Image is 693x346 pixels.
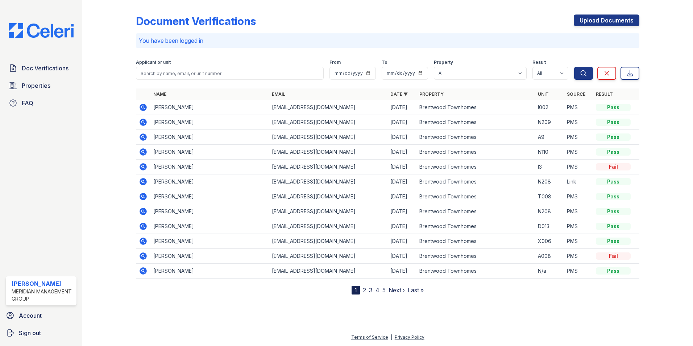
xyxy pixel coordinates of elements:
[416,234,535,249] td: Brentwood Townhomes
[269,204,387,219] td: [EMAIL_ADDRESS][DOMAIN_NAME]
[387,160,416,174] td: [DATE]
[596,104,631,111] div: Pass
[12,279,74,288] div: [PERSON_NAME]
[416,174,535,189] td: Brentwood Townhomes
[535,145,564,160] td: N110
[269,130,387,145] td: [EMAIL_ADDRESS][DOMAIN_NAME]
[272,91,285,97] a: Email
[363,287,366,294] a: 2
[564,145,593,160] td: PMS
[382,59,387,65] label: To
[535,160,564,174] td: I3
[434,59,453,65] label: Property
[564,264,593,279] td: PMS
[596,119,631,126] div: Pass
[22,99,33,107] span: FAQ
[269,234,387,249] td: [EMAIL_ADDRESS][DOMAIN_NAME]
[12,288,74,302] div: Meridian Management Group
[564,204,593,219] td: PMS
[535,174,564,189] td: N208
[391,334,392,340] div: |
[387,189,416,204] td: [DATE]
[596,163,631,170] div: Fail
[596,267,631,275] div: Pass
[564,100,593,115] td: PMS
[564,115,593,130] td: PMS
[416,115,535,130] td: Brentwood Townhomes
[390,91,408,97] a: Date ▼
[574,15,639,26] a: Upload Documents
[567,91,585,97] a: Source
[375,287,379,294] a: 4
[596,133,631,141] div: Pass
[136,67,324,80] input: Search by name, email, or unit number
[22,81,50,90] span: Properties
[387,174,416,189] td: [DATE]
[3,23,79,38] img: CE_Logo_Blue-a8612792a0a2168367f1c8372b55b34899dd931a85d93a1a3d3e32e68fde9ad4.png
[416,219,535,234] td: Brentwood Townhomes
[416,130,535,145] td: Brentwood Townhomes
[369,287,373,294] a: 3
[150,174,269,189] td: [PERSON_NAME]
[136,59,171,65] label: Applicant or unit
[564,219,593,234] td: PMS
[596,178,631,185] div: Pass
[535,204,564,219] td: N208
[564,174,593,189] td: Link
[596,238,631,245] div: Pass
[352,286,360,294] div: 1
[269,160,387,174] td: [EMAIL_ADDRESS][DOMAIN_NAME]
[535,219,564,234] td: D013
[416,145,535,160] td: Brentwood Townhomes
[387,249,416,264] td: [DATE]
[150,100,269,115] td: [PERSON_NAME]
[22,64,69,73] span: Doc Verifications
[269,145,387,160] td: [EMAIL_ADDRESS][DOMAIN_NAME]
[3,326,79,340] a: Sign out
[535,130,564,145] td: A9
[387,100,416,115] td: [DATE]
[6,96,76,110] a: FAQ
[416,204,535,219] td: Brentwood Townhomes
[564,130,593,145] td: PMS
[416,189,535,204] td: Brentwood Townhomes
[416,264,535,279] td: Brentwood Townhomes
[535,234,564,249] td: X006
[150,160,269,174] td: [PERSON_NAME]
[269,100,387,115] td: [EMAIL_ADDRESS][DOMAIN_NAME]
[6,61,76,75] a: Doc Verifications
[596,193,631,200] div: Pass
[150,219,269,234] td: [PERSON_NAME]
[3,308,79,323] a: Account
[269,189,387,204] td: [EMAIL_ADDRESS][DOMAIN_NAME]
[150,204,269,219] td: [PERSON_NAME]
[535,264,564,279] td: N/a
[596,91,613,97] a: Result
[150,249,269,264] td: [PERSON_NAME]
[150,234,269,249] td: [PERSON_NAME]
[387,234,416,249] td: [DATE]
[136,15,256,28] div: Document Verifications
[351,334,388,340] a: Terms of Service
[150,145,269,160] td: [PERSON_NAME]
[150,115,269,130] td: [PERSON_NAME]
[139,36,636,45] p: You have been logged in
[535,189,564,204] td: T008
[269,219,387,234] td: [EMAIL_ADDRESS][DOMAIN_NAME]
[596,223,631,230] div: Pass
[532,59,546,65] label: Result
[19,329,41,337] span: Sign out
[535,100,564,115] td: I002
[395,334,424,340] a: Privacy Policy
[564,189,593,204] td: PMS
[416,160,535,174] td: Brentwood Townhomes
[387,219,416,234] td: [DATE]
[535,249,564,264] td: A008
[6,78,76,93] a: Properties
[564,234,593,249] td: PMS
[596,148,631,156] div: Pass
[382,287,386,294] a: 5
[269,264,387,279] td: [EMAIL_ADDRESS][DOMAIN_NAME]
[150,264,269,279] td: [PERSON_NAME]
